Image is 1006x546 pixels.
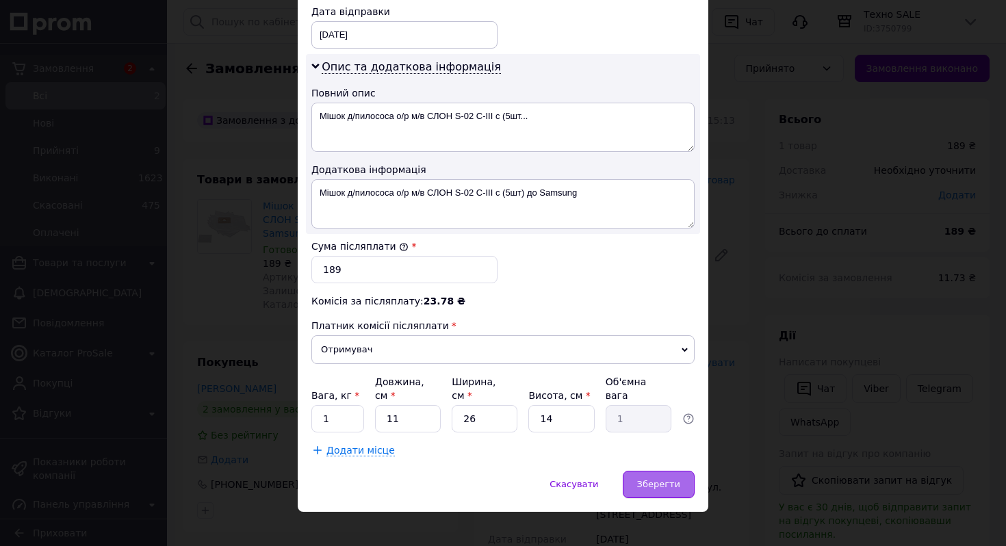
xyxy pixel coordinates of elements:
span: Отримувач [311,335,695,364]
span: Додати місце [326,445,395,456]
label: Висота, см [528,390,590,401]
div: Дата відправки [311,5,498,18]
span: Опис та додаткова інформація [322,60,501,74]
label: Ширина, см [452,376,495,401]
label: Сума післяплати [311,241,409,252]
div: Комісія за післяплату: [311,294,695,308]
div: Повний опис [311,86,695,100]
div: Додаткова інформація [311,163,695,177]
span: 23.78 ₴ [424,296,465,307]
span: Зберегти [637,479,680,489]
div: Об'ємна вага [606,375,671,402]
label: Довжина, см [375,376,424,401]
textarea: Мішок д/пилососа о/р м/в СЛОН S-02 C-III c (5шт) до Samsung [311,179,695,229]
label: Вага, кг [311,390,359,401]
span: Платник комісії післяплати [311,320,449,331]
textarea: Мішок д/пилососа о/р м/в СЛОН S-02 C-III c (5шт... [311,103,695,152]
span: Скасувати [550,479,598,489]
